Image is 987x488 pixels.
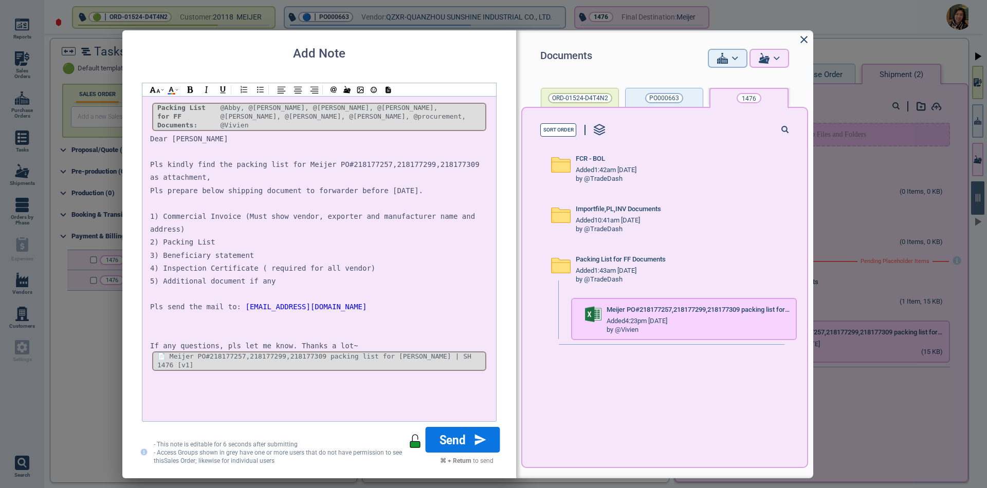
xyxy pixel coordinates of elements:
p: 1476 [742,93,756,104]
img: emoji [371,87,377,93]
span: Dear [PERSON_NAME] [150,135,228,143]
span: Added 4:23pm [DATE] [607,317,667,325]
span: PO000663 [649,93,679,103]
span: Packing List for FF Documents [576,256,666,264]
img: @ [331,86,337,93]
span: - Access Groups shown in grey have one or more users that do not have permission to see this Sale... [154,449,402,464]
div: by @TradeDash [576,226,623,233]
span: 1) Commercial Invoice (Must show vendor, exporter and manufacturer name and address) [150,212,480,233]
span: ORD-01524-D4T4N2 [552,93,608,103]
span: 2) Packing List [150,238,215,246]
div: @Abby, @[PERSON_NAME], @[PERSON_NAME], @[PERSON_NAME], @[PERSON_NAME], @[PERSON_NAME], @[PERSON_N... [221,104,481,130]
img: U [218,85,227,94]
span: : [237,303,241,311]
img: BL [256,85,265,94]
strong: ⌘ + Return [440,457,471,464]
img: ad [175,89,178,91]
span: 3) Beneficiary statement [150,251,254,259]
span: Importfile,PL,INV Documents [576,205,661,213]
div: Packing List for FF Documents: [157,104,481,130]
span: Pls send the mail to [150,303,237,311]
img: AL [277,86,286,94]
span: Added 1:42am [DATE] [576,166,636,174]
span: Documents [540,50,592,67]
img: AIcon [169,87,174,92]
span: - This note is editable for 6 seconds after submitting [154,441,298,448]
img: / [343,86,351,93]
span: [EMAIL_ADDRESS][DOMAIN_NAME] [245,303,367,311]
span: Added 1:43am [DATE] [576,267,636,275]
span: If any questions, pls let me know. Thanks a lot~ [150,342,358,350]
span: 4) Inspection Certificate ( required for all vendor) [150,264,375,272]
div: by @TradeDash [576,276,623,284]
img: I [202,85,211,94]
span: Added 10:41am [DATE] [576,217,640,224]
img: ad [161,89,164,91]
img: AC [294,86,302,94]
img: excel [585,306,601,323]
img: img [357,86,364,93]
img: hl [150,87,161,93]
span: 5) Additional document if any [150,277,276,285]
button: Sort Order [540,123,576,137]
h2: Add Note [293,47,345,61]
span: Pls kindly find the packing list for Meijer PO#218177257,218177299,218177309 as attachment, [150,160,484,181]
span: FCR - BOL [576,155,605,163]
div: by @Vivien [607,326,638,334]
a: [EMAIL_ADDRESS][DOMAIN_NAME] [245,301,367,313]
img: AR [310,86,319,94]
span: 📄 Meijer PO#218177257,218177299,218177309 packing list for [PERSON_NAME] | SH 1476 [v1] [153,352,485,370]
img: B [186,85,194,94]
div: by @TradeDash [576,175,623,183]
img: NL [240,85,248,94]
button: Send [426,427,500,453]
span: Pls prepare below shipping document to forwarder before [DATE]. [150,186,423,195]
span: Meijer PO#218177257,218177299,218177309 packing list for [PERSON_NAME] [607,306,790,314]
label: to send [440,458,493,465]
